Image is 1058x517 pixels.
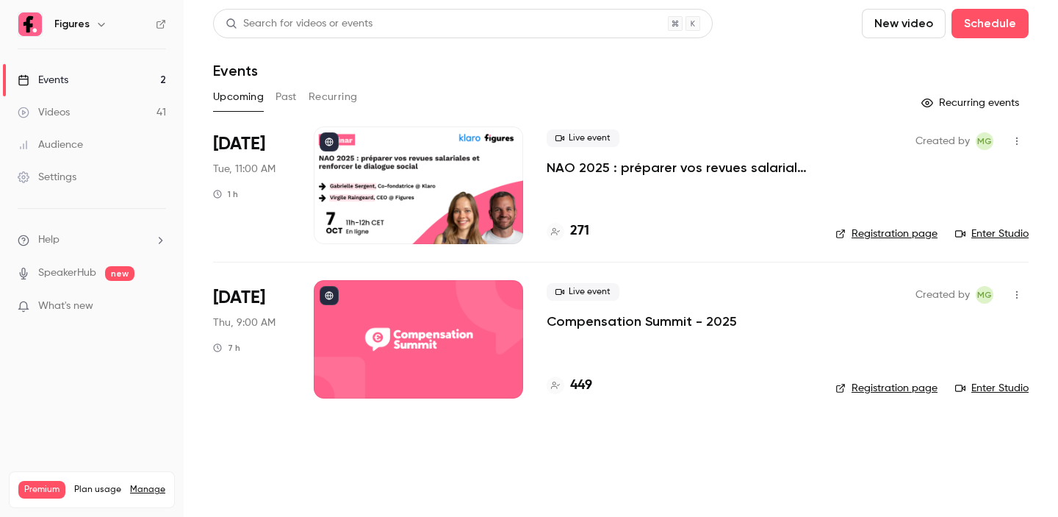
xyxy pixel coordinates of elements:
a: Manage [130,484,165,496]
h1: Events [213,62,258,79]
span: MG [977,132,992,150]
span: Tue, 11:00 AM [213,162,276,177]
button: Recurring events [915,91,1029,115]
li: help-dropdown-opener [18,232,166,248]
h4: 449 [570,376,592,396]
button: Upcoming [213,85,264,109]
span: Created by [915,286,970,304]
button: Schedule [951,9,1029,38]
span: Mégane Gateau [976,286,993,304]
a: Registration page [835,227,938,241]
a: Enter Studio [955,227,1029,241]
iframe: Noticeable Trigger [148,300,166,313]
div: Events [18,73,68,88]
div: Search for videos or events [226,16,373,32]
img: Figures [18,13,42,36]
span: What's new [38,299,93,314]
button: Recurring [309,85,358,109]
span: Plan usage [74,484,121,496]
a: Enter Studio [955,381,1029,396]
span: [DATE] [213,132,265,156]
span: [DATE] [213,286,265,310]
div: Oct 16 Thu, 9:00 AM (Europe/Paris) [213,280,290,398]
div: Settings [18,170,76,185]
span: Thu, 9:00 AM [213,315,276,330]
div: 1 h [213,188,238,200]
a: Registration page [835,381,938,396]
a: 449 [547,376,592,396]
span: Mégane Gateau [976,132,993,150]
div: Oct 7 Tue, 11:00 AM (Europe/Paris) [213,126,290,244]
a: SpeakerHub [38,265,96,281]
a: Compensation Summit - 2025 [547,313,737,330]
div: Videos [18,105,70,120]
span: Premium [18,481,65,499]
div: Audience [18,138,83,152]
span: Created by [915,132,970,150]
button: Past [276,85,297,109]
h6: Figures [54,17,90,32]
h4: 271 [570,221,589,241]
span: MG [977,286,992,304]
div: 7 h [213,342,240,354]
span: Live event [547,283,619,301]
a: NAO 2025 : préparer vos revues salariales et renforcer le dialogue social [547,159,812,177]
span: Live event [547,129,619,147]
span: new [105,266,134,281]
button: New video [862,9,946,38]
a: 271 [547,221,589,241]
span: Help [38,232,60,248]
